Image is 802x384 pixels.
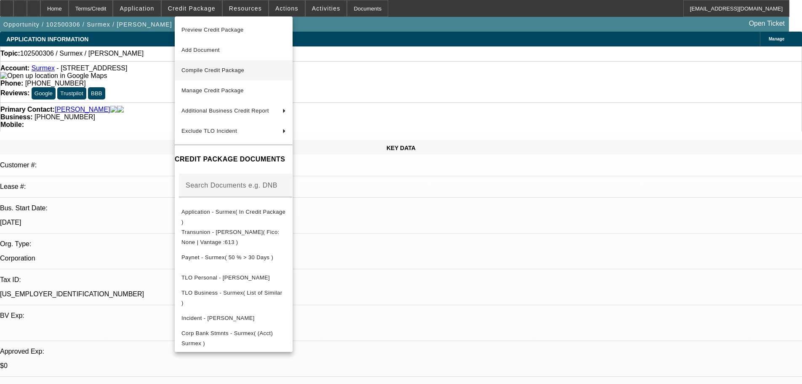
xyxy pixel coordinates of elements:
[181,107,269,114] span: Additional Business Credit Report
[181,87,244,94] span: Manage Credit Package
[181,330,273,346] span: Corp Bank Stmnts - Surmex( (Acct) Surmex )
[175,288,293,308] button: TLO Business - Surmex( List of Similar )
[175,268,293,288] button: TLO Personal - Romero, Abraham
[181,290,282,306] span: TLO Business - Surmex( List of Similar )
[181,229,280,245] span: Transunion - [PERSON_NAME]( Fico: None | Vantage :613 )
[181,274,270,281] span: TLO Personal - [PERSON_NAME]
[181,47,220,53] span: Add Document
[186,182,277,189] mat-label: Search Documents e.g. DNB
[175,227,293,247] button: Transunion - Romero, Abraham( Fico: None | Vantage :613 )
[175,308,293,328] button: Incident - Romero, Abraham
[175,247,293,268] button: Paynet - Surmex( 50 % > 30 Days )
[175,154,293,164] h4: CREDIT PACKAGE DOCUMENTS
[181,128,237,134] span: Exclude TLO Incident
[181,315,255,321] span: Incident - [PERSON_NAME]
[181,254,273,260] span: Paynet - Surmex( 50 % > 30 Days )
[181,67,244,73] span: Compile Credit Package
[181,27,244,33] span: Preview Credit Package
[175,328,293,349] button: Corp Bank Stmnts - Surmex( (Acct) Surmex )
[175,207,293,227] button: Application - Surmex( In Credit Package )
[181,209,285,225] span: Application - Surmex( In Credit Package )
